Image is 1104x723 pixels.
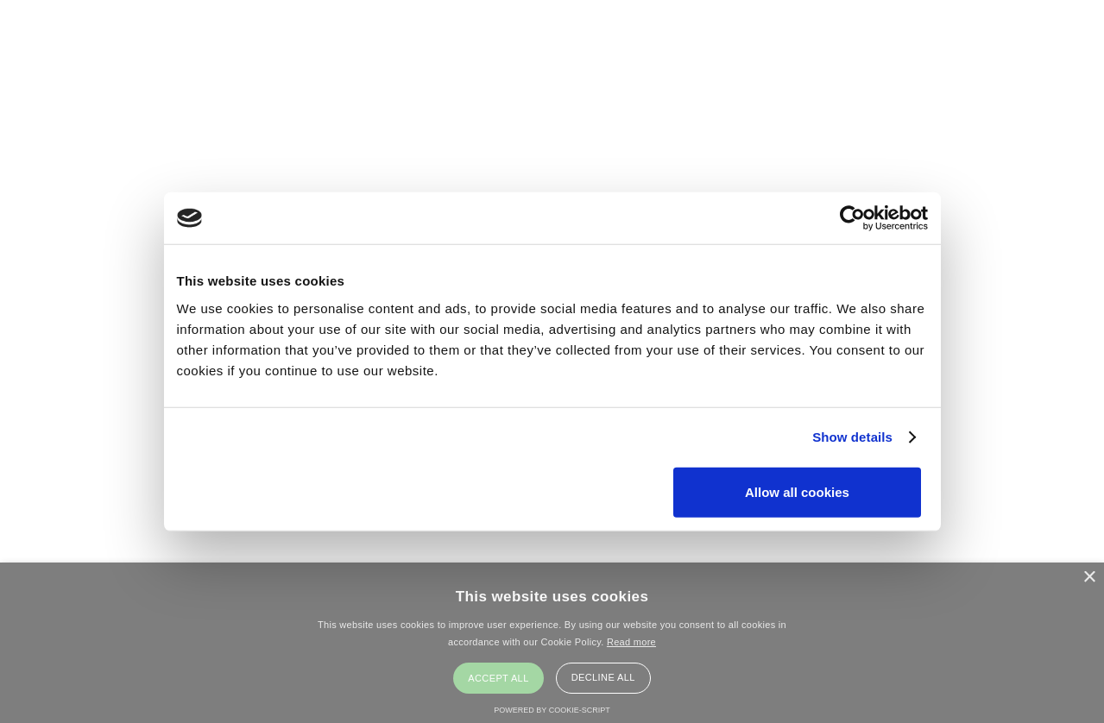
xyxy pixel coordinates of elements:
img: logo [177,209,203,228]
span: This website uses cookies to improve user experience. By using our website you consent to all coo... [318,619,786,647]
button: Allow all cookies [673,467,921,517]
div: This website uses cookies [177,271,928,292]
a: Show details [812,427,914,448]
div: This website uses cookies [456,575,649,617]
div: Decline all [556,663,651,694]
div: × [1082,571,1095,584]
a: Read more [607,637,656,647]
div: Accept all [453,663,543,694]
div: We use cookies to personalise content and ads, to provide social media features and to analyse ou... [177,298,928,380]
a: Usercentrics Cookiebot - opens in a new window [777,205,928,231]
a: Powered by cookie-script [494,706,609,714]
